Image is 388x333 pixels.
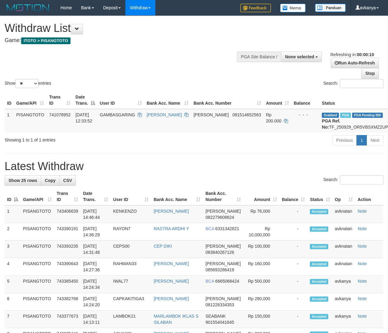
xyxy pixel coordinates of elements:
[111,258,151,276] td: RAHMAN33
[54,188,81,205] th: Trans ID: activate to sort column ascending
[63,178,72,183] span: CSV
[352,113,383,118] span: PGA Pending
[54,205,81,223] td: 743406639
[5,3,51,12] img: MOTION_logo.png
[151,188,203,205] th: Bank Acc. Name: activate to sort column ascending
[21,188,54,205] th: Game/API: activate to sort column ascending
[215,279,239,284] span: Copy 6665068424 to clipboard
[5,134,157,143] div: Showing 1 to 1 of 1 entries
[111,241,151,258] td: CEPS00
[5,241,21,258] td: 3
[243,188,279,205] th: Amount: activate to sort column ascending
[21,293,54,311] td: PISANGTOTO
[205,215,234,220] span: Copy 082279608624 to clipboard
[243,311,279,328] td: Rp 150,000
[215,226,239,231] span: Copy 6331342821 to clipboard
[355,188,383,205] th: Action
[193,112,229,117] span: [PERSON_NAME]
[310,261,328,267] span: Accepted
[243,241,279,258] td: Rp 100,000
[81,311,111,328] td: [DATE] 14:13:11
[367,135,383,145] a: Next
[21,241,54,258] td: PISANGTOTO
[310,244,328,249] span: Accepted
[111,188,151,205] th: User ID: activate to sort column ascending
[280,205,308,223] td: -
[294,112,317,118] div: - - -
[81,188,111,205] th: Date Trans.: activate to sort column ascending
[332,135,357,145] a: Previous
[243,223,279,241] td: Rp 10,000,000
[340,175,383,184] input: Search:
[243,276,279,293] td: Rp 500,000
[5,22,253,34] h1: Withdraw List
[243,293,279,311] td: Rp 280,000
[111,223,151,241] td: RAYON7
[358,279,367,284] a: Note
[81,293,111,311] td: [DATE] 14:24:20
[5,160,383,172] h1: Latest Withdraw
[240,4,271,12] img: Feedback.jpg
[361,68,379,79] a: Stop
[205,226,214,231] span: BCA
[205,261,241,266] span: [PERSON_NAME]
[356,135,367,145] a: 1
[280,293,308,311] td: -
[205,320,234,325] span: Copy 901554041645 to clipboard
[315,4,346,12] img: panduan.png
[310,279,328,284] span: Accepted
[111,205,151,223] td: KENKENZO
[243,258,279,276] td: Rp 160,000
[5,276,21,293] td: 5
[5,293,21,311] td: 6
[97,91,144,109] th: User ID: activate to sort column ascending
[285,54,314,59] span: None selected
[333,223,355,241] td: avknatan
[14,109,47,133] td: PISANGTOTO
[21,37,70,44] span: ITOTO > PISANGTOTO
[111,276,151,293] td: IWAL77
[144,91,191,109] th: Bank Acc. Name: activate to sort column ascending
[280,223,308,241] td: -
[205,244,241,249] span: [PERSON_NAME]
[340,79,383,88] input: Search:
[280,188,308,205] th: Balance: activate to sort column ascending
[81,205,111,223] td: [DATE] 14:46:44
[54,276,81,293] td: 743385450
[54,223,81,241] td: 743390191
[154,279,189,284] a: [PERSON_NAME]
[310,227,328,232] span: Accepted
[147,112,182,117] a: [PERSON_NAME]
[54,311,81,328] td: 743377673
[21,258,54,276] td: PISANGTOTO
[205,296,241,301] span: [PERSON_NAME]
[5,37,253,44] h4: Game:
[323,79,383,88] label: Search:
[205,314,226,319] span: SEABANK
[243,205,279,223] td: Rp 76,000
[333,205,355,223] td: avknatan
[191,91,263,109] th: Bank Acc. Number: activate to sort column ascending
[47,91,73,109] th: Trans ID: activate to sort column ascending
[111,311,151,328] td: LAMBOK21
[154,244,172,249] a: CEP DIKI
[205,279,214,284] span: BCA
[81,223,111,241] td: [DATE] 14:36:29
[266,112,282,123] span: Rp 200.000
[154,296,189,301] a: [PERSON_NAME]
[54,241,81,258] td: 743393235
[280,311,308,328] td: -
[73,91,97,109] th: Date Trans.: activate to sort column descending
[5,109,14,133] td: 1
[357,52,374,57] strong: 00:00:10
[21,205,54,223] td: PISANGTOTO
[205,209,241,214] span: [PERSON_NAME]
[54,258,81,276] td: 743390643
[280,241,308,258] td: -
[310,209,328,214] span: Accepted
[5,91,14,109] th: ID
[291,91,320,109] th: Balance
[49,112,70,117] span: 741078952
[232,112,261,117] span: Copy 081514652563 to clipboard
[280,258,308,276] td: -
